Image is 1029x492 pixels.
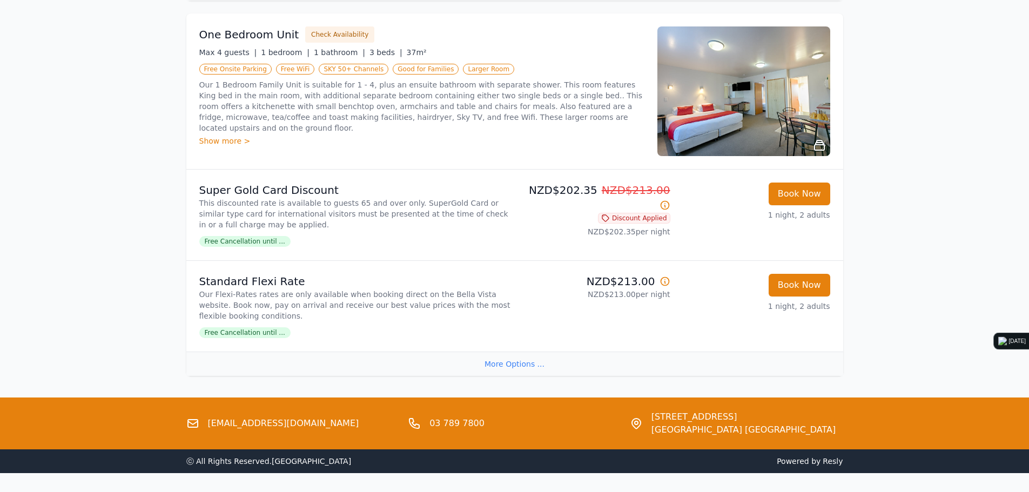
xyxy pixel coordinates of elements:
span: 3 beds | [369,48,402,57]
span: Free Cancellation until ... [199,236,291,247]
span: [STREET_ADDRESS] [651,410,836,423]
span: ⓒ All Rights Reserved. [GEOGRAPHIC_DATA] [186,457,352,466]
span: Free WiFi [276,64,315,75]
p: 1 night, 2 adults [679,210,830,220]
button: Book Now [769,183,830,205]
p: NZD$213.00 [519,274,670,289]
img: logo [998,337,1007,346]
a: Resly [823,457,843,466]
div: Show more > [199,136,644,146]
span: Max 4 guests | [199,48,257,57]
div: [DATE] [1009,337,1026,346]
p: NZD$202.35 per night [519,226,670,237]
span: [GEOGRAPHIC_DATA] [GEOGRAPHIC_DATA] [651,423,836,436]
span: Powered by [519,456,843,467]
span: Free Onsite Parking [199,64,272,75]
p: Our 1 Bedroom Family Unit is suitable for 1 - 4, plus an ensuite bathroom with separate shower. T... [199,79,644,133]
span: NZD$213.00 [602,184,670,197]
button: Check Availability [305,26,374,43]
span: Good for Families [393,64,459,75]
h3: One Bedroom Unit [199,27,299,42]
span: 1 bedroom | [261,48,310,57]
span: 37m² [407,48,427,57]
span: 1 bathroom | [314,48,365,57]
p: NZD$213.00 per night [519,289,670,300]
span: Discount Applied [598,213,670,224]
p: NZD$202.35 [519,183,670,213]
a: [EMAIL_ADDRESS][DOMAIN_NAME] [208,417,359,430]
div: More Options ... [186,352,843,376]
button: Book Now [769,274,830,296]
a: 03 789 7800 [429,417,485,430]
span: SKY 50+ Channels [319,64,388,75]
span: Free Cancellation until ... [199,327,291,338]
p: 1 night, 2 adults [679,301,830,312]
p: Our Flexi-Rates rates are only available when booking direct on the Bella Vista website. Book now... [199,289,510,321]
p: Super Gold Card Discount [199,183,510,198]
span: Larger Room [463,64,514,75]
p: Standard Flexi Rate [199,274,510,289]
p: This discounted rate is available to guests 65 and over only. SuperGold Card or similar type card... [199,198,510,230]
